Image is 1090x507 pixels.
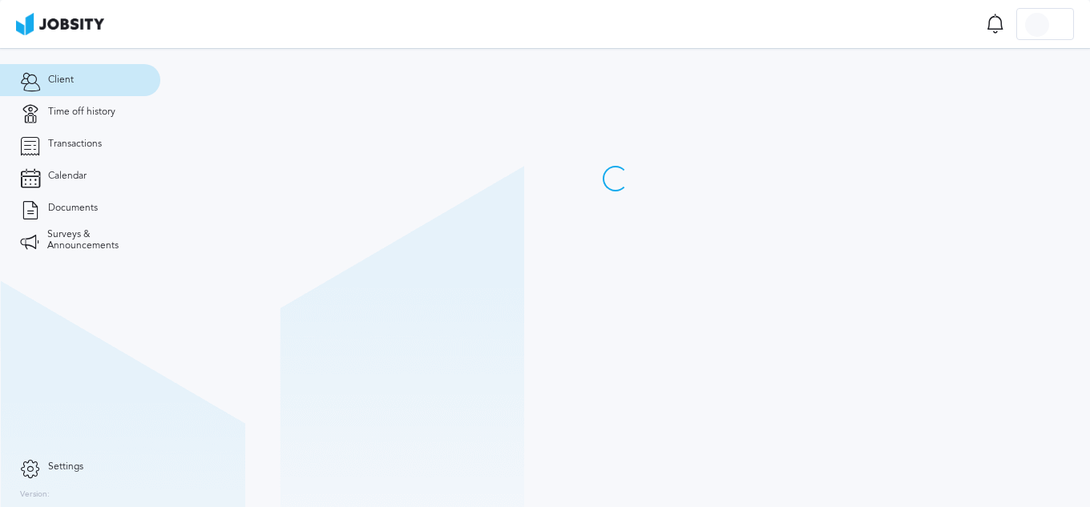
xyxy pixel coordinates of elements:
span: Transactions [48,139,102,150]
span: Calendar [48,171,87,182]
label: Version: [20,490,50,500]
span: Settings [48,461,83,473]
img: ab4bad089aa723f57921c736e9817d99.png [16,13,104,35]
span: Surveys & Announcements [47,229,140,251]
span: Time off history [48,107,115,118]
span: Client [48,74,74,86]
span: Documents [48,203,98,214]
